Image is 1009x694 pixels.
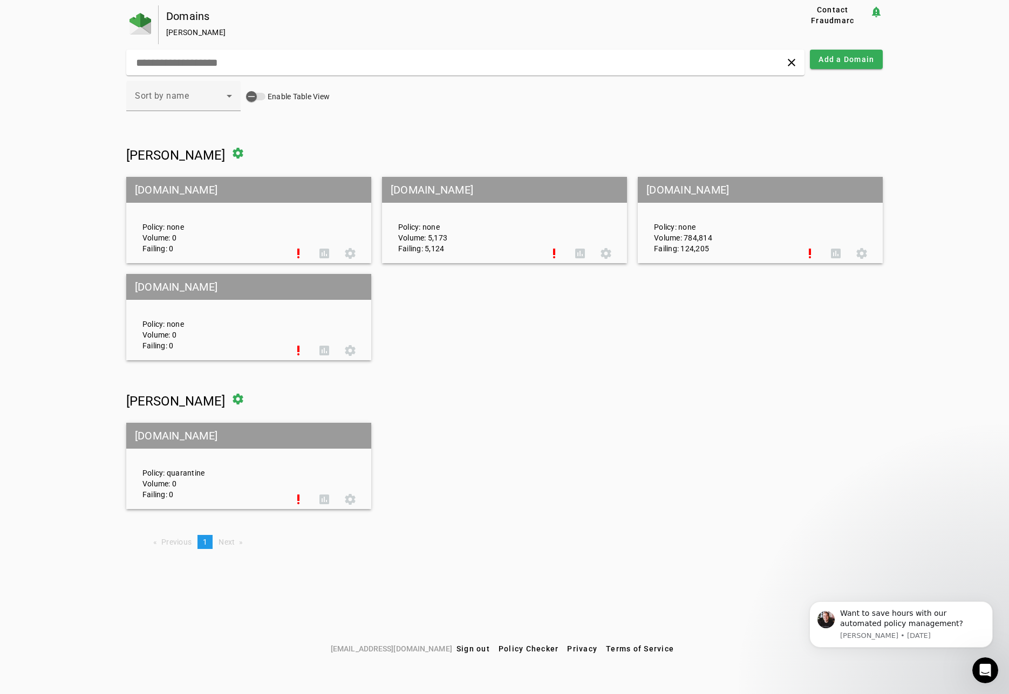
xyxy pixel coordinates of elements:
[311,338,337,363] button: DMARC Report
[567,644,597,653] span: Privacy
[390,187,541,254] div: Policy: none Volume: 5,173 Failing: 5,124
[795,5,870,25] button: Contact Fraudmarc
[972,657,998,683] iframe: Intercom live chat
[499,644,559,653] span: Policy Checker
[126,394,225,409] span: [PERSON_NAME]
[337,241,363,266] button: Settings
[800,4,865,26] span: Contact Fraudmarc
[810,50,883,69] button: Add a Domain
[134,432,285,500] div: Policy: quarantine Volume: 0 Failing: 0
[823,241,849,266] button: DMARC Report
[337,486,363,512] button: Settings
[126,5,883,44] app-page-header: Domains
[126,177,371,203] mat-grid-tile-header: [DOMAIN_NAME]
[285,241,311,266] button: Set Up
[126,535,883,549] nav: Pagination
[638,177,883,203] mat-grid-tile-header: [DOMAIN_NAME]
[337,338,363,363] button: Settings
[819,54,874,65] span: Add a Domain
[382,177,627,203] mat-grid-tile-header: [DOMAIN_NAME]
[265,91,330,102] label: Enable Table View
[311,486,337,512] button: DMARC Report
[219,538,235,546] span: Next
[134,284,285,351] div: Policy: none Volume: 0 Failing: 0
[166,27,761,38] div: [PERSON_NAME]
[456,644,490,653] span: Sign out
[135,91,189,101] span: Sort by name
[452,639,494,658] button: Sign out
[126,423,371,449] mat-grid-tile-header: [DOMAIN_NAME]
[203,538,207,546] span: 1
[793,588,1009,689] iframe: Intercom notifications message
[331,643,452,655] span: [EMAIL_ADDRESS][DOMAIN_NAME]
[593,241,619,266] button: Settings
[494,639,563,658] button: Policy Checker
[849,241,875,266] button: Settings
[285,338,311,363] button: Set Up
[134,187,285,254] div: Policy: none Volume: 0 Failing: 0
[797,241,823,266] button: Set Up
[567,241,593,266] button: DMARC Report
[602,639,678,658] button: Terms of Service
[870,5,883,18] mat-icon: notification_important
[285,486,311,512] button: Set Up
[126,148,225,163] span: [PERSON_NAME]
[646,187,797,254] div: Policy: none Volume: 784,814 Failing: 124,205
[161,538,192,546] span: Previous
[126,274,371,300] mat-grid-tile-header: [DOMAIN_NAME]
[563,639,602,658] button: Privacy
[166,11,761,22] div: Domains
[129,13,151,35] img: Fraudmarc Logo
[606,644,674,653] span: Terms of Service
[311,241,337,266] button: DMARC Report
[541,241,567,266] button: Set Up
